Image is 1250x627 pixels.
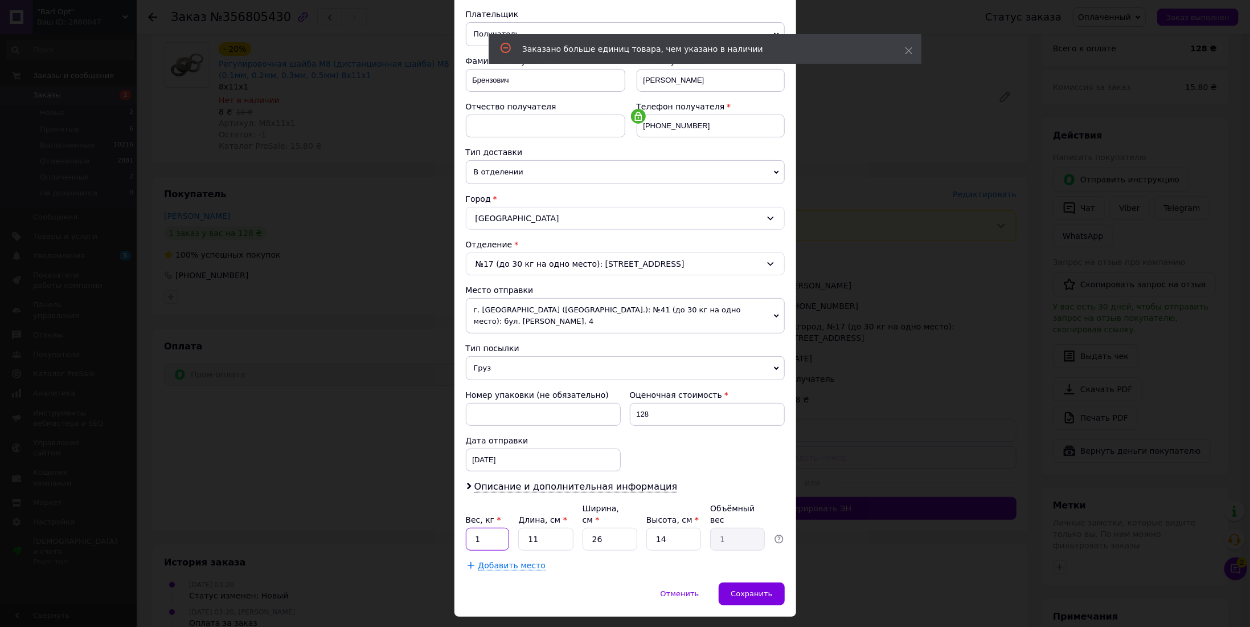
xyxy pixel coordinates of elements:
span: Отчество получателя [466,102,556,111]
div: Заказано больше единиц товара, чем указано в наличии [522,43,876,55]
span: Добавить место [478,561,546,571]
label: Ширина, см [583,504,619,524]
label: Высота, см [646,515,699,524]
div: Отделение [466,239,785,250]
div: Оценочная стоимость [630,389,785,401]
div: Номер упаковки (не обязательно) [466,389,621,401]
span: Описание и дополнительная информация [474,481,678,492]
div: Объёмный вес [710,503,765,526]
span: Тип посылки [466,344,519,353]
span: Отменить [661,589,699,598]
span: Получатель [466,22,785,46]
div: №17 (до 30 кг на одно место): [STREET_ADDRESS] [466,253,785,275]
span: Сохранить [731,589,772,598]
div: Дата отправки [466,435,621,446]
span: В отделении [466,160,785,184]
div: Город [466,193,785,205]
span: Плательщик [466,10,519,19]
span: г. [GEOGRAPHIC_DATA] ([GEOGRAPHIC_DATA].): №41 (до 30 кг на одно место): бул. [PERSON_NAME], 4 [466,298,785,333]
input: +380 [637,115,785,137]
span: Тип доставки [466,148,523,157]
div: [GEOGRAPHIC_DATA] [466,207,785,230]
span: Телефон получателя [637,102,725,111]
label: Длина, см [518,515,567,524]
span: Место отправки [466,286,534,295]
span: Груз [466,356,785,380]
label: Вес, кг [466,515,501,524]
span: Фамилия получателя [466,56,555,66]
